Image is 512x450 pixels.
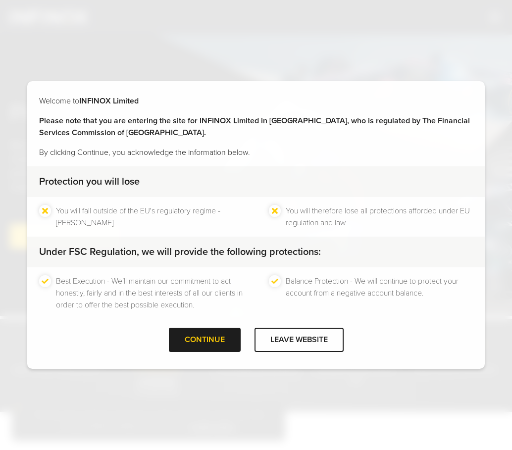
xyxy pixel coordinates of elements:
[39,176,140,188] strong: Protection you will lose
[169,328,241,352] div: CONTINUE
[286,275,473,311] li: Balance Protection - We will continue to protect your account from a negative account balance.
[255,328,344,352] div: LEAVE WEBSITE
[39,95,473,107] p: Welcome to
[79,96,139,106] strong: INFINOX Limited
[39,116,470,138] strong: Please note that you are entering the site for INFINOX Limited in [GEOGRAPHIC_DATA], who is regul...
[56,275,243,311] li: Best Execution - We’ll maintain our commitment to act honestly, fairly and in the best interests ...
[39,246,321,258] strong: Under FSC Regulation, we will provide the following protections:
[56,205,243,229] li: You will fall outside of the EU's regulatory regime - [PERSON_NAME].
[39,147,473,158] p: By clicking Continue, you acknowledge the information below.
[286,205,473,229] li: You will therefore lose all protections afforded under EU regulation and law.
